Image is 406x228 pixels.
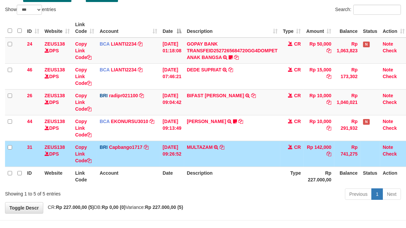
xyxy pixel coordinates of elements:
td: DPS [42,115,72,141]
th: ID: activate to sort column ascending [24,18,42,38]
span: CR [294,145,301,150]
a: Check [383,100,397,105]
th: Link Code [72,167,97,186]
span: 46 [27,67,33,72]
a: Copy Rp 15,000 to clipboard [327,74,332,79]
span: 26 [27,93,33,98]
th: Balance [334,167,360,186]
a: Copy Rp 142,000 to clipboard [327,151,332,157]
td: [DATE] 09:13:49 [160,115,184,141]
a: Copy LIANTI2234 to clipboard [138,41,142,47]
td: Rp 10,000 [304,115,334,141]
a: Copy Link Code [75,145,92,163]
a: Copy BIFAST ERIKA S PAUN to clipboard [251,93,256,98]
a: Previous [345,188,372,200]
th: Description: activate to sort column ascending [184,18,280,38]
label: Show entries [5,5,56,15]
td: Rp 10,000 [304,89,334,115]
td: Rp 1,040,021 [334,89,360,115]
a: Copy radipr021100 to clipboard [139,93,144,98]
a: Toggle Descr [5,202,43,214]
td: [DATE] 01:18:08 [160,38,184,64]
th: Account [97,167,160,186]
td: DPS [42,38,72,64]
a: Check [383,151,397,157]
a: EKONURSU3010 [111,119,148,124]
a: Copy LIANTI2234 to clipboard [138,67,142,72]
th: Balance [334,18,360,38]
a: ZEUS138 [45,145,65,150]
td: [DATE] 07:46:21 [160,63,184,89]
a: Copy Link Code [75,93,92,112]
a: LIANTI2234 [111,67,136,72]
strong: Rp 0,00 (0) [102,205,126,210]
td: Rp 50,000 [304,38,334,64]
a: Note [383,67,393,72]
td: DPS [42,141,72,167]
a: 1 [371,188,383,200]
th: Website [42,167,72,186]
td: Rp 15,000 [304,63,334,89]
span: CR [294,119,301,124]
a: BIFAST [PERSON_NAME] [187,93,244,98]
th: Date: activate to sort column descending [160,18,184,38]
span: BRI [100,145,108,150]
a: GOPAY BANK TRANSFEID2527265684720GG4DOMPET ANAK BANGSA [187,41,278,60]
td: Rp 142,000 [304,141,334,167]
span: 24 [27,41,33,47]
th: Type: activate to sort column ascending [280,18,304,38]
a: ZEUS138 [45,67,65,72]
a: Capbango1717 [109,145,142,150]
a: Note [383,93,393,98]
span: CR [294,93,301,98]
td: DPS [42,63,72,89]
a: [PERSON_NAME] [187,119,226,124]
a: Note [383,119,393,124]
a: Copy EKONURSU3010 to clipboard [150,119,154,124]
a: Copy Link Code [75,67,92,86]
a: Copy ANISA AGUSTI to clipboard [238,119,243,124]
td: Rp 291,932 [334,115,360,141]
a: Next [383,188,401,200]
a: ZEUS138 [45,41,65,47]
label: Search: [335,5,401,15]
a: Check [383,125,397,131]
a: Copy Rp 10,000 to clipboard [327,125,332,131]
a: Check [383,74,397,79]
a: Copy Rp 10,000 to clipboard [327,100,332,105]
select: Showentries [17,5,42,15]
a: radipr021100 [109,93,138,98]
span: CR: DB: Variance: [45,205,183,210]
span: CR [294,41,301,47]
th: Account: activate to sort column ascending [97,18,160,38]
td: [DATE] 09:04:42 [160,89,184,115]
th: Date [160,167,184,186]
a: Copy MULTAZAM to clipboard [220,145,224,150]
a: Copy DEDE SUPRIAT to clipboard [228,67,233,72]
th: Website: activate to sort column ascending [42,18,72,38]
th: Status [360,18,380,38]
td: Rp 173,302 [334,63,360,89]
th: Rp 227.000,00 [304,167,334,186]
span: BRI [100,93,108,98]
span: 44 [27,119,33,124]
a: Copy Link Code [75,119,92,137]
a: Copy Rp 50,000 to clipboard [327,48,332,53]
span: Has Note [363,119,370,125]
td: [DATE] 09:26:52 [160,141,184,167]
span: 31 [27,145,33,150]
a: ZEUS138 [45,119,65,124]
td: DPS [42,89,72,115]
a: Copy Link Code [75,41,92,60]
a: MULTAZAM [187,145,213,150]
span: BCA [100,67,110,72]
strong: Rp 227.000,00 (5) [56,205,94,210]
span: BCA [100,119,110,124]
a: ZEUS138 [45,93,65,98]
div: Showing 1 to 5 of 5 entries [5,188,164,197]
th: Status [360,167,380,186]
a: Check [383,48,397,53]
span: Has Note [363,42,370,47]
input: Search: [353,5,401,15]
th: ID [24,167,42,186]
